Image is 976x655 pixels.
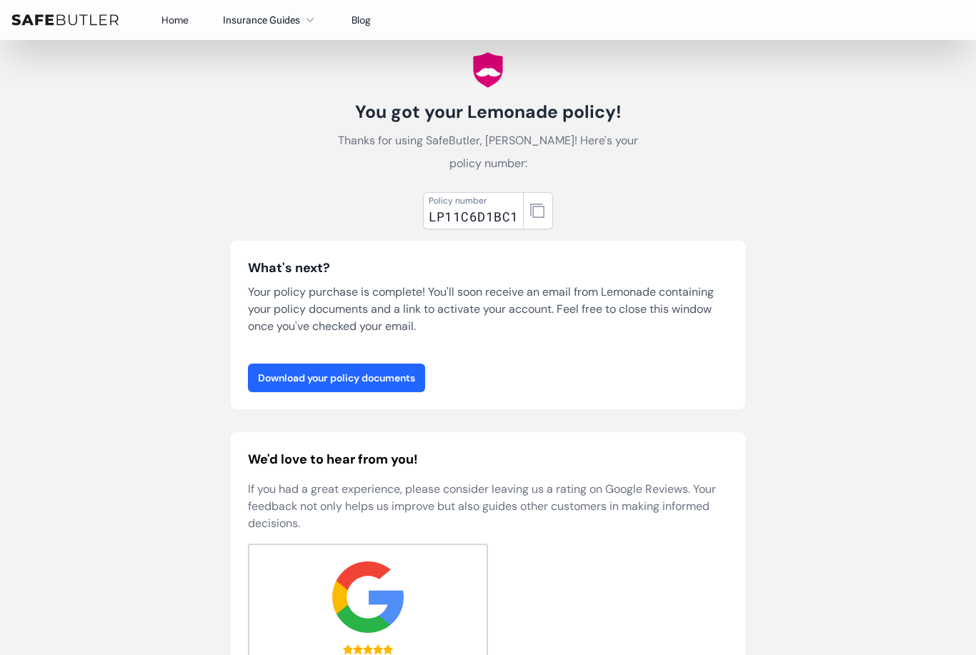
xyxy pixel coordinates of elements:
[328,101,648,124] h1: You got your Lemonade policy!
[248,481,728,532] p: If you had a great experience, please consider leaving us a rating on Google Reviews. Your feedba...
[332,561,404,633] img: google.svg
[429,206,519,226] div: LP11C6D1BC1
[328,129,648,175] p: Thanks for using SafeButler, [PERSON_NAME]! Here's your policy number:
[161,14,189,26] a: Home
[248,449,728,469] h2: We'd love to hear from you!
[11,14,119,26] img: SafeButler Text Logo
[429,195,519,206] div: Policy number
[248,258,728,278] h3: What's next?
[343,644,393,654] div: 5.0
[248,284,728,335] p: Your policy purchase is complete! You'll soon receive an email from Lemonade containing your poli...
[223,11,317,29] button: Insurance Guides
[352,14,371,26] a: Blog
[248,364,425,392] a: Download your policy documents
